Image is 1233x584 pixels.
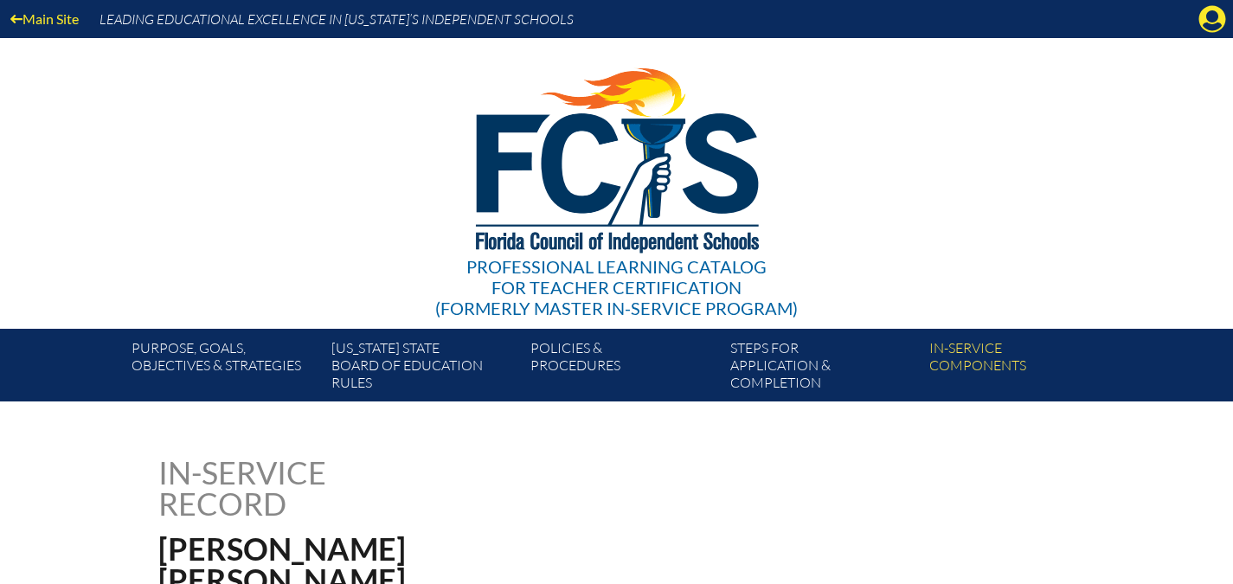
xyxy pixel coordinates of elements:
a: Professional Learning Catalog for Teacher Certification(formerly Master In-service Program) [428,35,805,322]
h1: In-service record [158,457,507,519]
a: Main Site [3,7,86,30]
a: Purpose, goals,objectives & strategies [125,336,324,401]
div: Professional Learning Catalog (formerly Master In-service Program) [435,256,798,318]
img: FCISlogo221.eps [438,38,795,274]
a: [US_STATE] StateBoard of Education rules [324,336,523,401]
span: for Teacher Certification [491,277,742,298]
a: Steps forapplication & completion [723,336,922,401]
svg: Manage account [1198,5,1226,33]
a: Policies &Procedures [523,336,722,401]
a: In-servicecomponents [922,336,1121,401]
